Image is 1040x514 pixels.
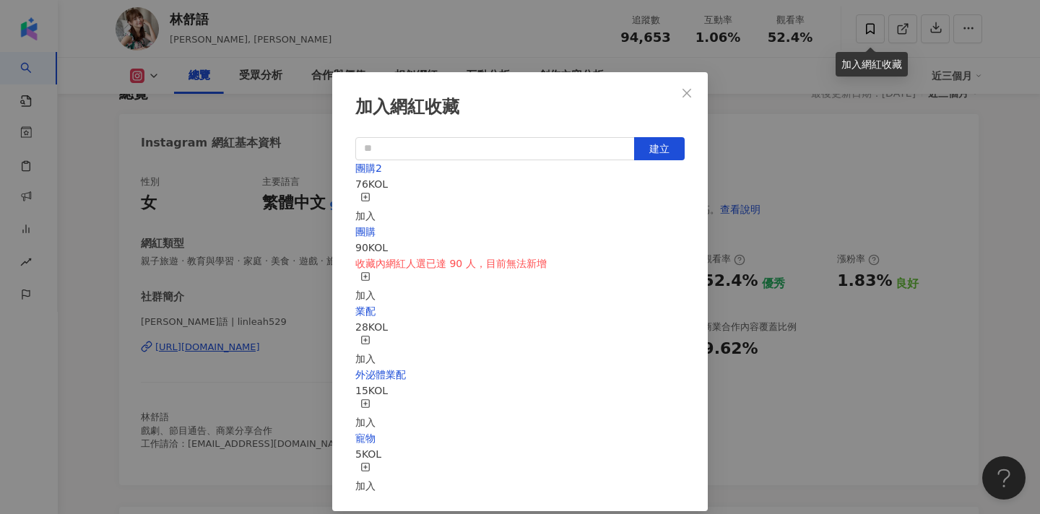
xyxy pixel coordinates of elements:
[355,335,376,367] button: 加入
[355,446,685,462] div: 5 KOL
[355,271,376,303] button: 加入
[355,319,685,335] div: 28 KOL
[355,258,547,269] span: 收藏內網紅人選已達 90 人，目前無法新增
[355,432,376,444] a: 寵物
[355,95,685,120] div: 加入網紅收藏
[355,176,685,192] div: 76 KOL
[355,240,685,256] div: 90 KOL
[836,52,908,77] div: 加入網紅收藏
[355,162,382,174] a: 團購2
[355,462,376,494] button: 加入
[355,369,406,380] a: 外泌體業配
[355,383,685,398] div: 15 KOL
[355,192,376,224] button: 加入
[681,87,693,99] span: close
[355,305,376,317] a: 業配
[634,137,685,160] button: 建立
[355,226,376,238] a: 團購
[672,79,701,108] button: Close
[649,143,669,154] span: 建立
[355,398,376,430] button: 加入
